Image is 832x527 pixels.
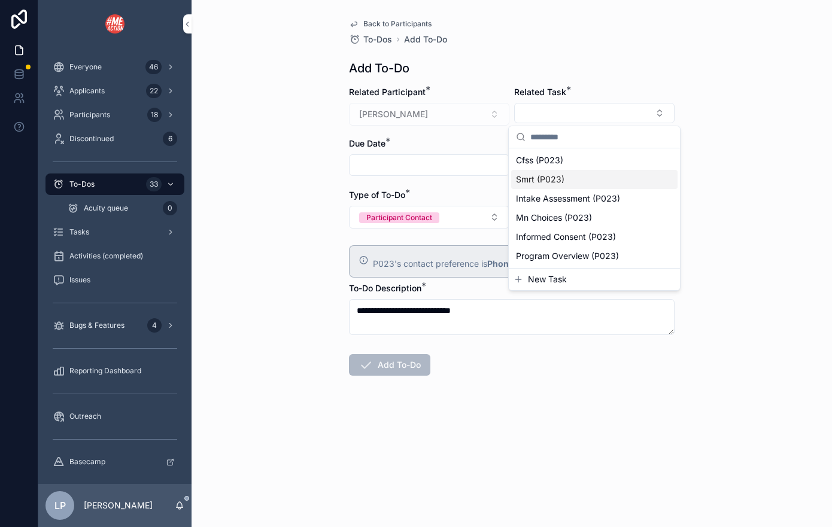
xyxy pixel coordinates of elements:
a: Discontinued6 [45,128,184,150]
span: Activities (completed) [69,251,143,261]
a: Bugs & Features4 [45,315,184,336]
div: 4 [147,318,162,333]
button: New Task [514,273,675,285]
a: Tasks [45,221,184,243]
div: 0 [163,201,177,215]
div: 46 [145,60,162,74]
span: P023's contact preference is [373,258,531,269]
span: Basecamp [69,457,105,467]
img: App logo [105,14,125,33]
span: Mn Choices (P023) [516,212,592,224]
span: Issues [69,275,90,285]
span: Related Task [514,87,566,97]
a: Activities (completed) [45,245,184,267]
span: Reporting Dashboard [69,366,141,376]
span: New Task [528,273,567,285]
span: Acuity queue [84,203,128,213]
span: Informed Consent (P023) [516,231,616,243]
span: Applicants [69,86,105,96]
span: Participants [69,110,110,120]
button: Select Button [514,103,675,123]
a: Reporting Dashboard [45,360,184,382]
span: Everyone [69,62,102,72]
a: Acuity queue0 [60,197,184,219]
h1: Add To-Do [349,60,409,77]
span: To-Dos [69,179,95,189]
a: Applicants22 [45,80,184,102]
button: Select Button [349,206,509,229]
strong: Phone Call [487,258,531,269]
div: Suggestions [509,148,680,268]
span: Due Date [349,138,385,148]
a: To-Dos33 [45,173,184,195]
a: Everyone46 [45,56,184,78]
div: 18 [147,108,162,122]
span: Back to Participants [363,19,432,29]
span: Cfss (P023) [516,154,563,166]
span: LP [54,498,66,513]
span: Bugs & Features [69,321,125,330]
div: Participant Contact [366,212,432,223]
a: Outreach [45,406,184,427]
span: Intake Assessment (P023) [516,193,620,205]
span: Related Participant [349,87,426,97]
div: P023's contact preference is **Phone Call** [373,258,664,270]
span: Type of To-Do [349,190,405,200]
a: Basecamp [45,451,184,473]
a: Back to Participants [349,19,432,29]
a: To-Dos [349,33,392,45]
div: scrollable content [38,48,192,484]
a: Add To-Do [404,33,447,45]
span: Program Overview (P023) [516,250,619,262]
div: 33 [146,177,162,191]
span: Discontinued [69,134,114,144]
div: 6 [163,132,177,146]
a: Participants18 [45,104,184,126]
span: Outreach [69,412,101,421]
span: Smrt (P023) [516,173,564,185]
div: 22 [146,84,162,98]
span: To-Dos [363,33,392,45]
span: Tasks [69,227,89,237]
a: Issues [45,269,184,291]
p: [PERSON_NAME] [84,499,153,511]
span: To-Do Description [349,283,421,293]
